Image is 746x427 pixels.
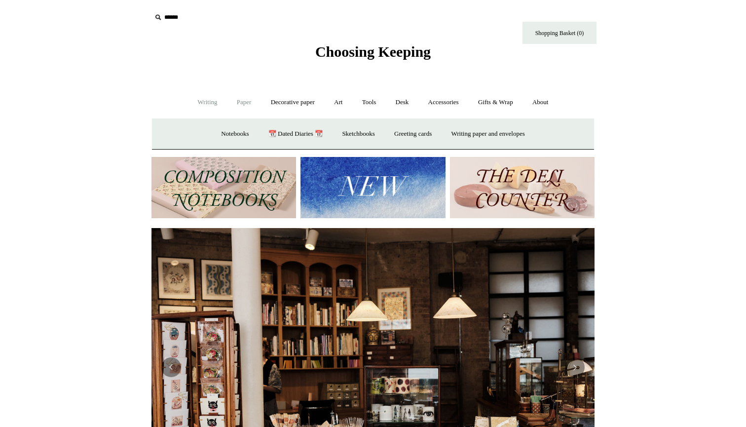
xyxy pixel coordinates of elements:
button: Next [565,357,585,377]
button: Previous [161,357,181,377]
a: 📆 Dated Diaries 📆 [260,121,332,147]
a: Tools [353,89,385,116]
a: About [523,89,558,116]
a: Paper [228,89,261,116]
a: Accessories [419,89,468,116]
a: Desk [387,89,418,116]
a: Art [325,89,351,116]
a: Greeting cards [385,121,441,147]
a: Writing [189,89,226,116]
a: Sketchbooks [333,121,383,147]
a: Choosing Keeping [315,51,431,58]
span: Choosing Keeping [315,43,431,60]
img: New.jpg__PID:f73bdf93-380a-4a35-bcfe-7823039498e1 [300,157,445,219]
img: The Deli Counter [450,157,595,219]
a: Gifts & Wrap [469,89,522,116]
a: Notebooks [212,121,258,147]
img: 202302 Composition ledgers.jpg__PID:69722ee6-fa44-49dd-a067-31375e5d54ec [151,157,296,219]
a: Writing paper and envelopes [443,121,534,147]
a: Shopping Basket (0) [522,22,597,44]
a: Decorative paper [262,89,324,116]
